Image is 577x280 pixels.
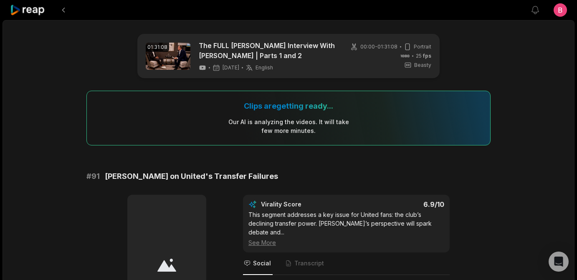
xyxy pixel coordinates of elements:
span: Social [253,259,271,267]
span: # 91 [86,171,100,182]
span: Transcript [294,259,324,267]
div: This segment addresses a key issue for United fans: the club’s declining transfer power. [PERSON_... [248,210,444,247]
span: 25 [416,52,431,60]
div: Our AI is analyzing the video s . It will take few more minutes. [228,117,349,135]
span: fps [423,53,431,59]
span: [PERSON_NAME] on United's Transfer Failures [105,171,278,182]
span: 00:00 - 01:31:08 [360,43,397,51]
div: See More [248,238,444,247]
div: Open Intercom Messenger [549,252,569,272]
span: English [256,64,273,71]
div: Virality Score [261,200,351,209]
span: [DATE] [223,64,239,71]
div: Clips are getting ready... [244,101,333,111]
nav: Tabs [243,252,450,275]
span: Beasty [414,61,431,69]
div: 6.9 /10 [355,200,445,209]
a: The FULL [PERSON_NAME] Interview With [PERSON_NAME] | Parts 1 and 2 [199,41,340,61]
span: Portrait [414,43,431,51]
